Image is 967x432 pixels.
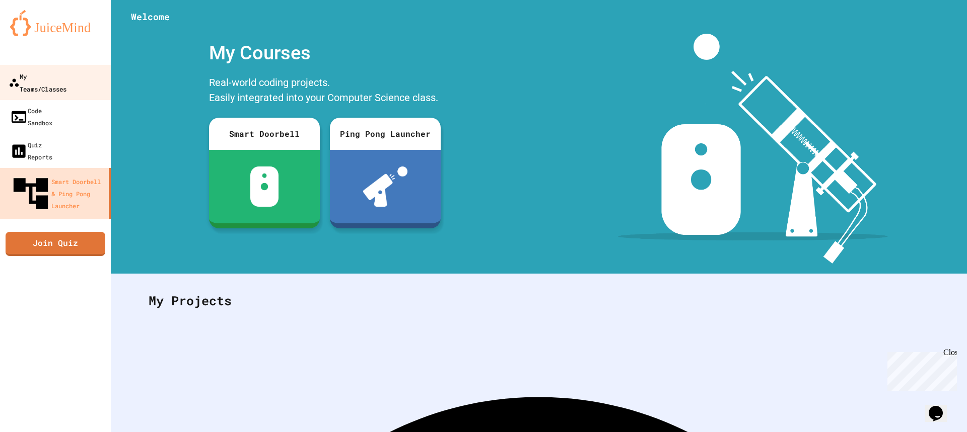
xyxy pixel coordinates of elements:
img: ppl-with-ball.png [363,166,408,207]
div: Ping Pong Launcher [330,118,441,150]
a: Join Quiz [6,232,105,256]
div: My Projects [139,281,939,320]
img: banner-image-my-projects.png [618,34,888,264]
div: My Teams/Classes [9,70,66,95]
iframe: chat widget [925,392,957,422]
div: Smart Doorbell [209,118,320,150]
div: Code Sandbox [10,105,52,129]
img: logo-orange.svg [10,10,101,36]
img: sdb-white.svg [250,166,279,207]
div: Chat with us now!Close [4,4,70,64]
iframe: chat widget [883,348,957,391]
div: My Courses [204,34,446,72]
div: Quiz Reports [10,139,52,163]
div: Real-world coding projects. Easily integrated into your Computer Science class. [204,72,446,110]
div: Smart Doorbell & Ping Pong Launcher [10,173,105,214]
